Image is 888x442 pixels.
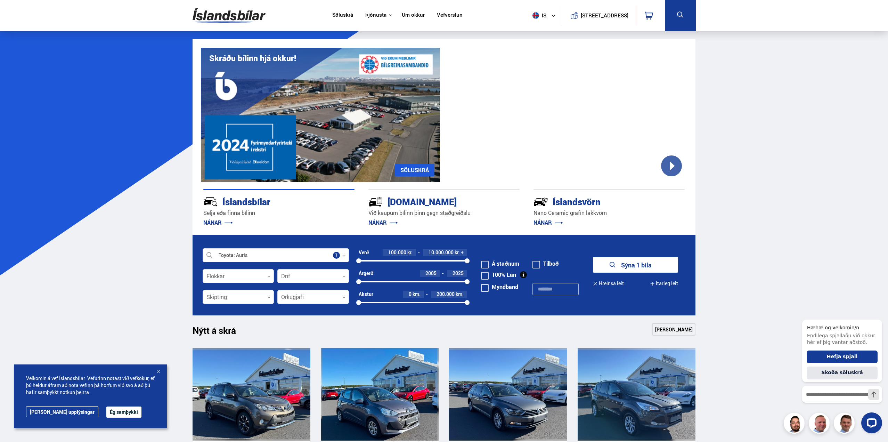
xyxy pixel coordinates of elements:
[359,291,373,297] div: Akstur
[368,194,383,209] img: tr5P-W3DuiFaO7aO.svg
[437,12,463,19] a: Vefverslun
[359,250,369,255] div: Verð
[532,12,539,19] img: svg+xml;base64,PHN2ZyB4bWxucz0iaHR0cDovL3d3dy53My5vcmcvMjAwMC9zdmciIHdpZHRoPSI1MTIiIGhlaWdodD0iNT...
[26,375,155,396] span: Velkomin á vef Íslandsbílar. Vefurinn notast við vefkökur, ef þú heldur áfram að nota vefinn þá h...
[365,12,386,18] button: Þjónusta
[402,12,425,19] a: Um okkur
[193,325,248,340] h1: Nýtt á skrá
[407,250,413,255] span: kr.
[388,249,406,256] span: 100.000
[530,12,547,19] span: is
[455,250,460,255] span: kr.
[533,219,563,226] a: NÁNAR
[368,219,398,226] a: NÁNAR
[368,195,495,207] div: [DOMAIN_NAME]
[437,291,455,297] span: 200.000
[193,4,266,27] img: G0Ugv5HjCgRt.svg
[652,323,695,336] a: [PERSON_NAME]
[203,194,218,209] img: JRvxyua_JYH6wB4c.svg
[532,261,559,266] label: Tilboð
[456,291,464,297] span: km.
[332,12,353,19] a: Söluskrá
[413,291,421,297] span: km.
[533,209,685,217] p: Nano Ceramic grafín lakkvörn
[650,276,678,291] button: Ítarleg leit
[409,291,412,297] span: 0
[533,194,548,209] img: -Svtn6bYgwAsiwNX.svg
[209,54,296,63] h1: Skráðu bílinn hjá okkur!
[481,272,516,278] label: 100% Lán
[106,407,141,418] button: Ég samþykki
[481,261,519,266] label: Á staðnum
[593,276,624,291] button: Hreinsa leit
[530,5,561,26] button: is
[395,164,434,176] a: SÖLUSKRÁ
[533,195,660,207] div: Íslandsvörn
[203,219,233,226] a: NÁNAR
[797,307,885,439] iframe: LiveChat chat widget
[203,209,355,217] p: Selja eða finna bílinn
[201,48,440,182] img: eKx6w-_Home_640_.png
[203,195,330,207] div: Íslandsbílar
[785,414,806,435] img: nhp88E3Fdnt1Opn2.png
[461,250,464,255] span: +
[26,406,98,417] a: [PERSON_NAME] upplýsingar
[425,270,437,276] span: 2005
[453,270,464,276] span: 2025
[368,209,520,217] p: Við kaupum bílinn þinn gegn staðgreiðslu
[593,257,678,273] button: Sýna 1 bíla
[481,284,518,290] label: Myndband
[565,6,632,25] a: [STREET_ADDRESS]
[359,271,373,276] div: Árgerð
[429,249,454,256] span: 10.000.000
[584,13,626,18] button: [STREET_ADDRESS]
